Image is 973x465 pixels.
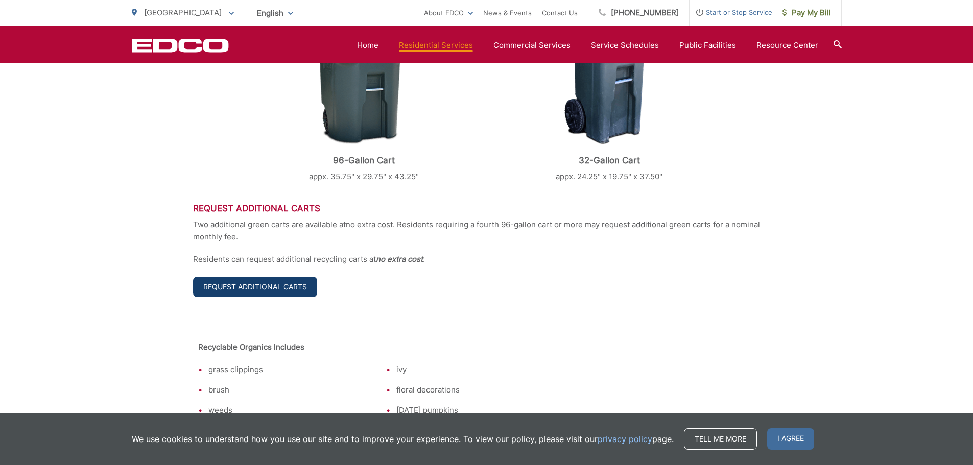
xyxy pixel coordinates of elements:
a: EDCD logo. Return to the homepage. [132,38,229,53]
a: privacy policy [598,433,652,445]
p: 32-Gallon Cart [500,155,719,165]
a: News & Events [483,7,532,19]
a: Public Facilities [679,39,736,52]
strong: no extra cost [376,254,423,264]
a: About EDCO [424,7,473,19]
img: cart-green-waste-96.png [312,12,416,145]
span: English [249,4,301,22]
span: Pay My Bill [782,7,831,19]
img: cart-green-waste-32.png [564,12,654,145]
span: [GEOGRAPHIC_DATA] [144,8,222,17]
li: floral decorations [396,384,557,396]
a: Tell me more [684,428,757,450]
p: 96-Gallon Cart [254,155,474,165]
span: I agree [767,428,814,450]
p: Residents can request additional recycling carts at . [193,253,780,265]
a: Commercial Services [493,39,571,52]
p: appx. 35.75" x 29.75" x 43.25" [254,170,474,183]
li: grass clippings [208,363,376,376]
a: Residential Services [399,39,473,52]
p: We use cookies to understand how you use our site and to improve your experience. To view our pol... [132,433,674,445]
u: no extra cost [346,219,393,229]
p: Two additional green carts are available at . Residents requiring a fourth 96-gallon cart or more... [193,218,780,243]
h3: Request Additional Carts [193,203,780,213]
p: appx. 24.25" x 19.75" x 37.50" [500,170,719,183]
a: Request Additional Carts [193,277,317,297]
li: ivy [396,363,557,376]
li: brush [208,384,376,396]
strong: Recyclable Organics Includes [198,342,304,352]
li: weeds [208,404,376,417]
a: Service Schedules [591,39,659,52]
a: Home [357,39,378,52]
li: [DATE] pumpkins [396,404,557,417]
a: Contact Us [542,7,578,19]
a: Resource Center [756,39,818,52]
